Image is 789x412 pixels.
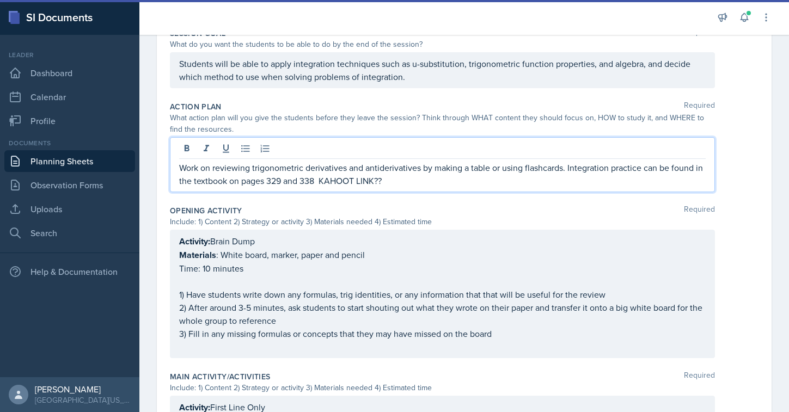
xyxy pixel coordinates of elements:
label: Main Activity/Activities [170,371,270,382]
span: Required [684,101,715,112]
label: Opening Activity [170,205,242,216]
a: Calendar [4,86,135,108]
div: Help & Documentation [4,261,135,282]
strong: Activity: [179,235,210,248]
p: Work on reviewing trigonometric derivatives and antiderivatives by making a table or using flashc... [179,161,706,187]
strong: Materials [179,249,216,261]
p: 1) Have students write down any formulas, trig identities, or any information that that will be u... [179,288,706,301]
p: : White board, marker, paper and pencil [179,248,706,262]
div: [PERSON_NAME] [35,384,131,395]
a: Uploads [4,198,135,220]
p: Students will be able to apply integration techniques such as u-substitution, trigonometric funct... [179,57,706,83]
p: 3) Fill in any missing formulas or concepts that they may have missed on the board [179,327,706,340]
span: Required [684,205,715,216]
a: Planning Sheets [4,150,135,172]
div: [GEOGRAPHIC_DATA][US_STATE] in [GEOGRAPHIC_DATA] [35,395,131,405]
a: Search [4,222,135,244]
div: Documents [4,138,135,148]
a: Dashboard [4,62,135,84]
span: Required [684,371,715,382]
div: Include: 1) Content 2) Strategy or activity 3) Materials needed 4) Estimated time [170,382,715,393]
p: Time: 10 minutes [179,262,706,275]
label: Action Plan [170,101,222,112]
div: What action plan will you give the students before they leave the session? Think through WHAT con... [170,112,715,135]
div: Leader [4,50,135,60]
div: What do you want the students to be able to do by the end of the session? [170,39,715,50]
a: Profile [4,110,135,132]
p: 2) After around 3-5 minutes, ask students to start shouting out what they wrote on their paper an... [179,301,706,327]
a: Observation Forms [4,174,135,196]
p: Brain Dump [179,235,706,248]
div: Include: 1) Content 2) Strategy or activity 3) Materials needed 4) Estimated time [170,216,715,227]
